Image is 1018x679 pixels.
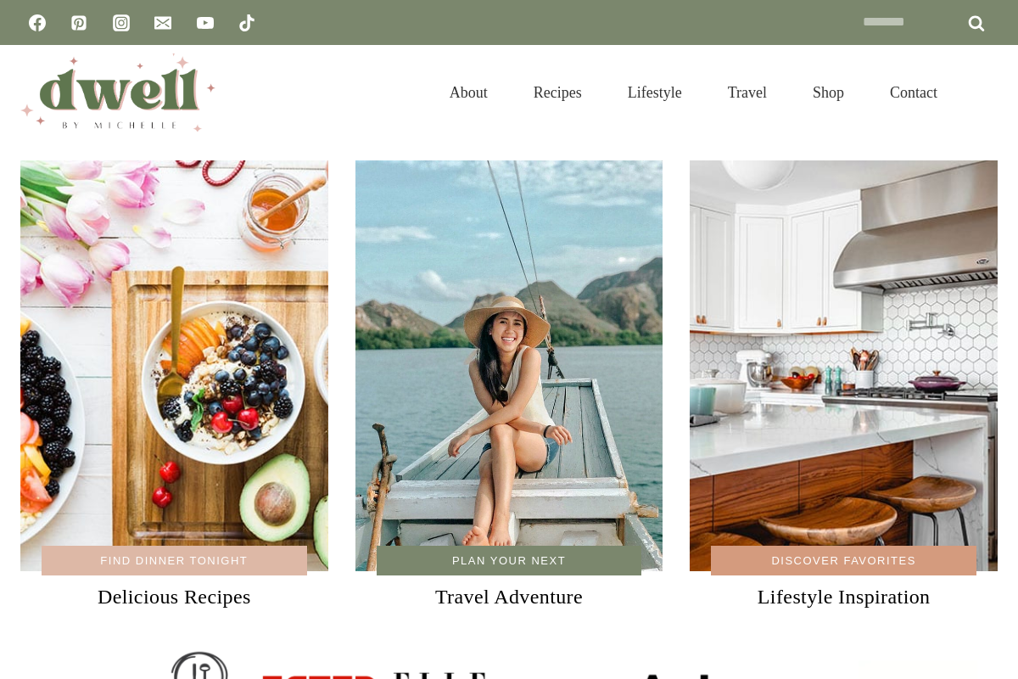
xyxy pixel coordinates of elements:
a: Travel [705,63,790,122]
button: View Search Form [969,78,998,107]
a: Facebook [20,6,54,40]
a: YouTube [188,6,222,40]
a: Recipes [511,63,605,122]
a: Lifestyle [605,63,705,122]
nav: Primary Navigation [427,63,960,122]
a: Email [146,6,180,40]
a: Instagram [104,6,138,40]
a: About [427,63,511,122]
a: Shop [790,63,867,122]
img: DWELL by michelle [20,53,215,132]
a: Contact [867,63,960,122]
a: Pinterest [62,6,96,40]
a: TikTok [230,6,264,40]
